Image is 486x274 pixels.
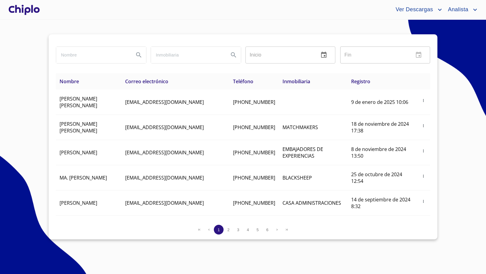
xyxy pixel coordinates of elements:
span: 9 de enero de 2025 10:06 [351,99,408,105]
input: search [56,47,129,63]
span: 5 [256,228,258,232]
button: 4 [243,225,253,235]
button: 5 [253,225,262,235]
span: [EMAIL_ADDRESS][DOMAIN_NAME] [125,200,204,206]
span: [EMAIL_ADDRESS][DOMAIN_NAME] [125,149,204,156]
span: 25 de octubre de 2024 12:54 [351,171,402,184]
span: 8 de noviembre de 2024 13:50 [351,146,406,159]
button: 6 [262,225,272,235]
span: MATCHMAKERS [282,124,318,131]
span: [PHONE_NUMBER] [233,149,275,156]
span: 1 [217,228,220,232]
span: [PERSON_NAME] [60,149,97,156]
span: 2 [227,228,229,232]
span: 6 [266,228,268,232]
span: [PHONE_NUMBER] [233,99,275,105]
span: [PHONE_NUMBER] [233,124,275,131]
span: [PERSON_NAME] [60,200,97,206]
span: 4 [247,228,249,232]
span: [PERSON_NAME] [PERSON_NAME] [60,95,97,109]
span: [EMAIL_ADDRESS][DOMAIN_NAME] [125,99,204,105]
span: [EMAIL_ADDRESS][DOMAIN_NAME] [125,174,204,181]
span: BLACKSHEEP [282,174,312,181]
button: account of current user [443,5,479,15]
span: Inmobiliaria [282,78,310,85]
span: Correo electrónico [125,78,168,85]
span: [PHONE_NUMBER] [233,200,275,206]
button: Search [226,48,241,62]
span: MA. [PERSON_NAME] [60,174,107,181]
button: Search [132,48,146,62]
span: Registro [351,78,370,85]
span: Analista [443,5,471,15]
span: CASA ADMINISTRACIONES [282,200,341,206]
span: EMBAJADORES DE EXPERIENCIAS [282,146,323,159]
span: [EMAIL_ADDRESS][DOMAIN_NAME] [125,124,204,131]
span: 3 [237,228,239,232]
button: 1 [214,225,224,235]
span: Teléfono [233,78,253,85]
input: search [151,47,224,63]
button: 2 [224,225,233,235]
button: account of current user [391,5,443,15]
span: [PHONE_NUMBER] [233,174,275,181]
span: Ver Descargas [391,5,436,15]
span: [PERSON_NAME] [PERSON_NAME] [60,121,97,134]
span: 14 de septiembre de 2024 8:32 [351,196,410,210]
button: 3 [233,225,243,235]
span: 18 de noviembre de 2024 17:38 [351,121,409,134]
span: Nombre [60,78,79,85]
